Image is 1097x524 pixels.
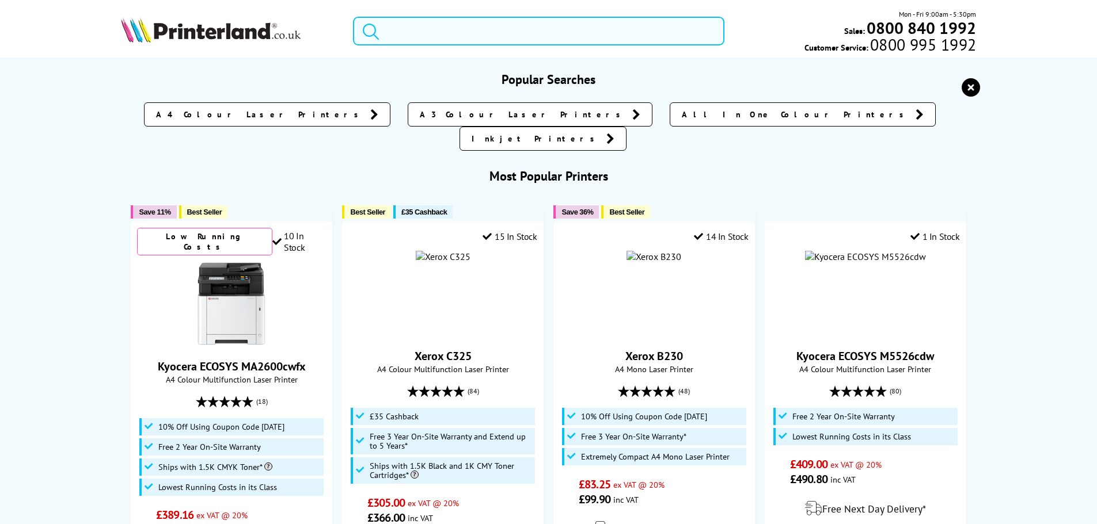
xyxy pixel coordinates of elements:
span: A4 Colour Multifunction Laser Printer [771,364,959,374]
span: £35 Cashback [401,208,447,216]
span: £83.25 [579,477,610,492]
h3: Popular Searches [121,71,977,87]
span: Best Seller [187,208,222,216]
span: Ships with 1.5K Black and 1K CMY Toner Cartridges* [370,461,533,480]
span: £409.00 [790,457,828,472]
span: Mon - Fri 9:00am - 5:30pm [899,9,976,20]
span: Save 11% [139,208,170,216]
span: 0800 995 1992 [868,39,976,50]
span: A4 Colour Laser Printers [156,109,365,120]
span: Free 2 Year On-Site Warranty [792,412,895,421]
span: A4 Colour Multifunction Laser Printer [348,364,537,374]
button: Save 11% [131,205,176,219]
span: £305.00 [367,495,405,510]
a: Xerox C325 [415,349,472,364]
div: 15 In Stock [483,231,537,242]
span: inc VAT [830,474,856,485]
span: £99.90 [579,492,610,507]
button: Best Seller [179,205,228,219]
span: Customer Service: [804,39,976,53]
span: £490.80 [790,472,828,487]
span: Inkjet Printers [472,133,601,144]
span: Lowest Running Costs in its Class [158,483,277,492]
span: (80) [890,380,901,402]
b: 0800 840 1992 [867,17,976,39]
span: (48) [678,380,690,402]
span: A4 Mono Laser Printer [560,364,748,374]
div: 1 In Stock [910,231,960,242]
span: ex VAT @ 20% [196,510,248,521]
span: Lowest Running Costs in its Class [792,432,911,441]
span: Free 2 Year On-Site Warranty [158,442,261,452]
div: 10 In Stock [272,230,326,253]
button: Save 36% [553,205,599,219]
a: Kyocera ECOSYS M5526cdw [796,349,934,364]
span: Ships with 1.5K CMYK Toner* [158,462,272,472]
span: Best Seller [609,208,644,216]
img: Kyocera ECOSYS MA2600cwfx [188,261,275,347]
img: Printerland Logo [121,17,301,43]
span: inc VAT [613,494,639,505]
a: Printerland Logo [121,17,339,45]
span: 10% Off Using Coupon Code [DATE] [158,422,284,431]
span: 10% Off Using Coupon Code [DATE] [581,412,707,421]
span: Extremely Compact A4 Mono Laser Printer [581,452,730,461]
span: ex VAT @ 20% [830,459,882,470]
span: Free 3 Year On-Site Warranty* [581,432,686,441]
img: Kyocera ECOSYS M5526cdw [805,251,926,262]
div: 14 In Stock [694,231,748,242]
a: A4 Colour Laser Printers [144,102,390,127]
span: Save 36% [561,208,593,216]
a: All In One Colour Printers [670,102,936,127]
span: Best Seller [350,208,385,216]
a: Xerox B230 [625,349,683,364]
a: 0800 840 1992 [865,22,976,33]
a: Kyocera ECOSYS MA2600cwfx [188,338,275,350]
span: inc VAT [408,512,433,523]
button: Best Seller [601,205,650,219]
a: A3 Colour Laser Printers [408,102,652,127]
span: £389.16 [156,507,193,522]
span: ex VAT @ 20% [408,498,459,508]
span: Free 3 Year On-Site Warranty and Extend up to 5 Years* [370,432,533,450]
span: All In One Colour Printers [682,109,910,120]
span: (84) [468,380,479,402]
button: Best Seller [342,205,391,219]
span: A4 Colour Multifunction Laser Printer [137,374,325,385]
span: ex VAT @ 20% [613,479,665,490]
h3: Most Popular Printers [121,168,977,184]
div: Low Running Costs [137,228,272,255]
a: Inkjet Printers [460,127,627,151]
span: (18) [256,391,268,412]
input: Search product or brand [353,17,724,45]
span: £35 Cashback [370,412,419,421]
span: A3 Colour Laser Printers [420,109,627,120]
button: £35 Cashback [393,205,453,219]
img: Xerox B230 [627,251,681,262]
img: Xerox C325 [416,251,470,262]
a: Kyocera ECOSYS MA2600cwfx [158,359,306,374]
span: Sales: [844,25,865,36]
